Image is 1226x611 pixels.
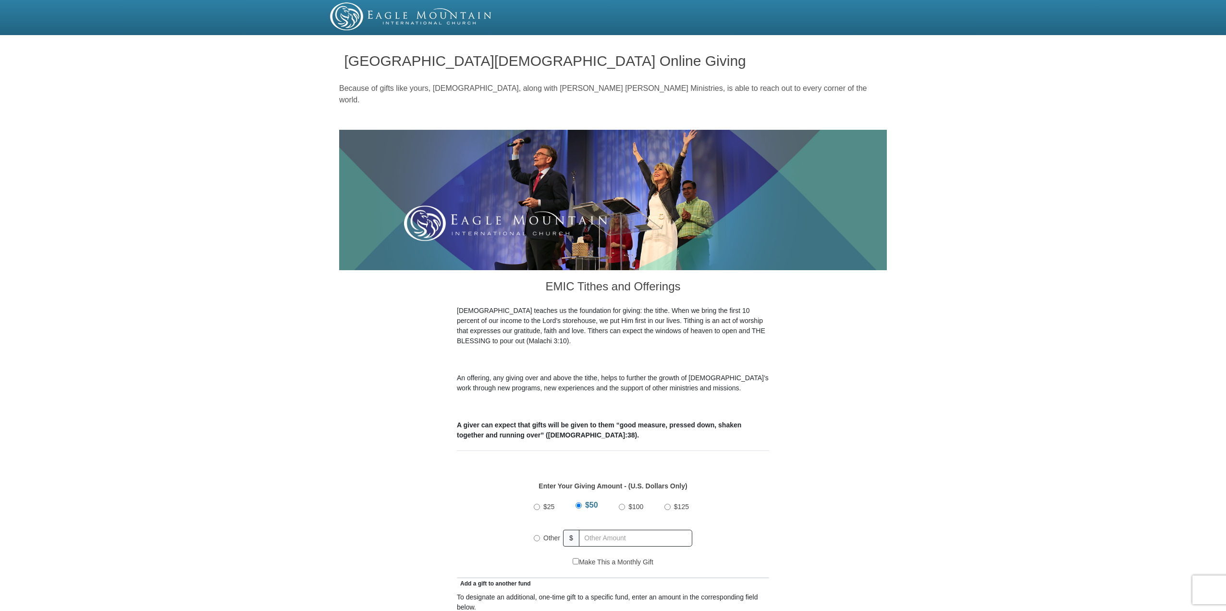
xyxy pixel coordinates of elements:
strong: Enter Your Giving Amount - (U.S. Dollars Only) [539,482,687,490]
h3: EMIC Tithes and Offerings [457,270,769,306]
input: Other Amount [579,530,692,547]
span: $125 [674,503,689,511]
span: $25 [543,503,554,511]
span: $ [563,530,579,547]
input: Make This a Monthly Gift [573,558,579,564]
p: [DEMOGRAPHIC_DATA] teaches us the foundation for giving: the tithe. When we bring the first 10 pe... [457,306,769,346]
p: Because of gifts like yours, [DEMOGRAPHIC_DATA], along with [PERSON_NAME] [PERSON_NAME] Ministrie... [339,83,887,106]
span: Other [543,534,560,542]
b: A giver can expect that gifts will be given to them “good measure, pressed down, shaken together ... [457,421,741,439]
img: EMIC [330,2,492,30]
label: Make This a Monthly Gift [573,557,653,567]
span: $50 [585,501,598,509]
span: Add a gift to another fund [457,580,531,587]
span: $100 [628,503,643,511]
p: An offering, any giving over and above the tithe, helps to further the growth of [DEMOGRAPHIC_DAT... [457,373,769,393]
h1: [GEOGRAPHIC_DATA][DEMOGRAPHIC_DATA] Online Giving [344,53,882,69]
